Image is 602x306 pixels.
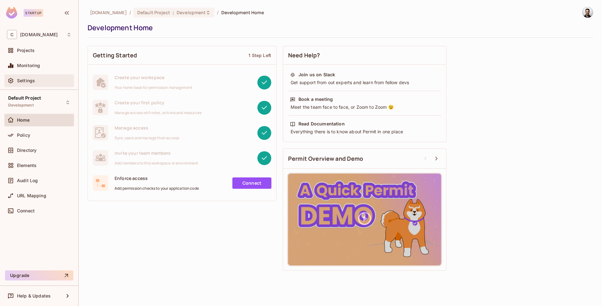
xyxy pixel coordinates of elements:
[17,163,37,168] span: Elements
[20,32,58,37] span: Workspace: cyclops.security
[93,51,137,59] span: Getting Started
[217,9,219,15] li: /
[24,9,43,17] div: Startup
[17,63,40,68] span: Monitoring
[90,9,127,15] span: the active workspace
[17,133,30,138] span: Policy
[115,186,199,191] span: Add permission checks to your application code
[290,79,439,86] div: Get support from out experts and learn from fellow devs
[115,161,198,166] span: Add members to this workspace or environment
[115,85,192,90] span: Your home base for permission management
[582,7,593,18] img: Doron Sever
[298,72,335,78] div: Join us on Slack
[17,293,51,298] span: Help & Updates
[232,177,271,189] a: Connect
[137,9,170,15] span: Default Project
[5,270,73,280] button: Upgrade
[17,148,37,153] span: Directory
[17,208,35,213] span: Connect
[17,118,30,123] span: Home
[17,78,35,83] span: Settings
[88,23,590,32] div: Development Home
[8,103,34,108] span: Development
[248,52,271,58] div: 1 Step Left
[115,150,198,156] span: Invite your team members
[17,48,35,53] span: Projects
[115,110,202,115] span: Manage access with roles, actions and resources
[115,136,179,141] span: Sync users and manage their access
[298,96,333,102] div: Book a meeting
[7,30,17,39] span: C
[290,104,439,110] div: Meet the team face to face, or Zoom to Zoom 😉
[177,9,206,15] span: Development
[290,129,439,135] div: Everything there is to know about Permit in one place
[115,175,199,181] span: Enforce access
[115,74,192,80] span: Create your workspace
[221,9,264,15] span: Development Home
[129,9,131,15] li: /
[172,10,174,15] span: :
[288,155,363,163] span: Permit Overview and Demo
[288,51,320,59] span: Need Help?
[17,178,38,183] span: Audit Log
[17,193,46,198] span: URL Mapping
[115,100,202,106] span: Create your first policy
[8,95,41,101] span: Default Project
[115,125,179,131] span: Manage access
[6,7,17,19] img: SReyMgAAAABJRU5ErkJggg==
[298,121,345,127] div: Read Documentation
